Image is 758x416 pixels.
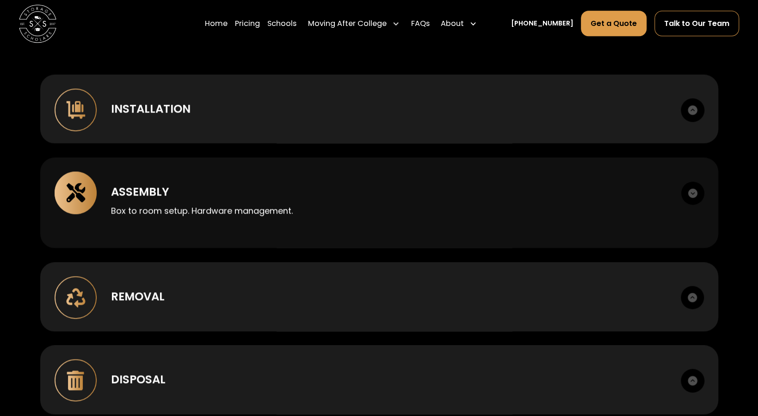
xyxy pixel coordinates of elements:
div: About [441,18,464,29]
div: Removal [111,288,165,305]
a: Home [205,10,228,37]
div: Installation [111,101,191,118]
p: Box to room setup. Hardware management. [111,205,667,217]
a: FAQs [411,10,429,37]
div: Moving After College [304,10,403,37]
img: Storage Scholars main logo [19,5,56,42]
a: [PHONE_NUMBER] [511,19,573,28]
div: Moving After College [308,18,386,29]
div: Assembly [111,183,169,201]
a: Pricing [235,10,260,37]
a: Get a Quote [581,11,647,36]
div: Disposal [111,371,166,388]
a: Talk to Our Team [654,11,740,36]
a: Schools [267,10,296,37]
div: About [437,10,481,37]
